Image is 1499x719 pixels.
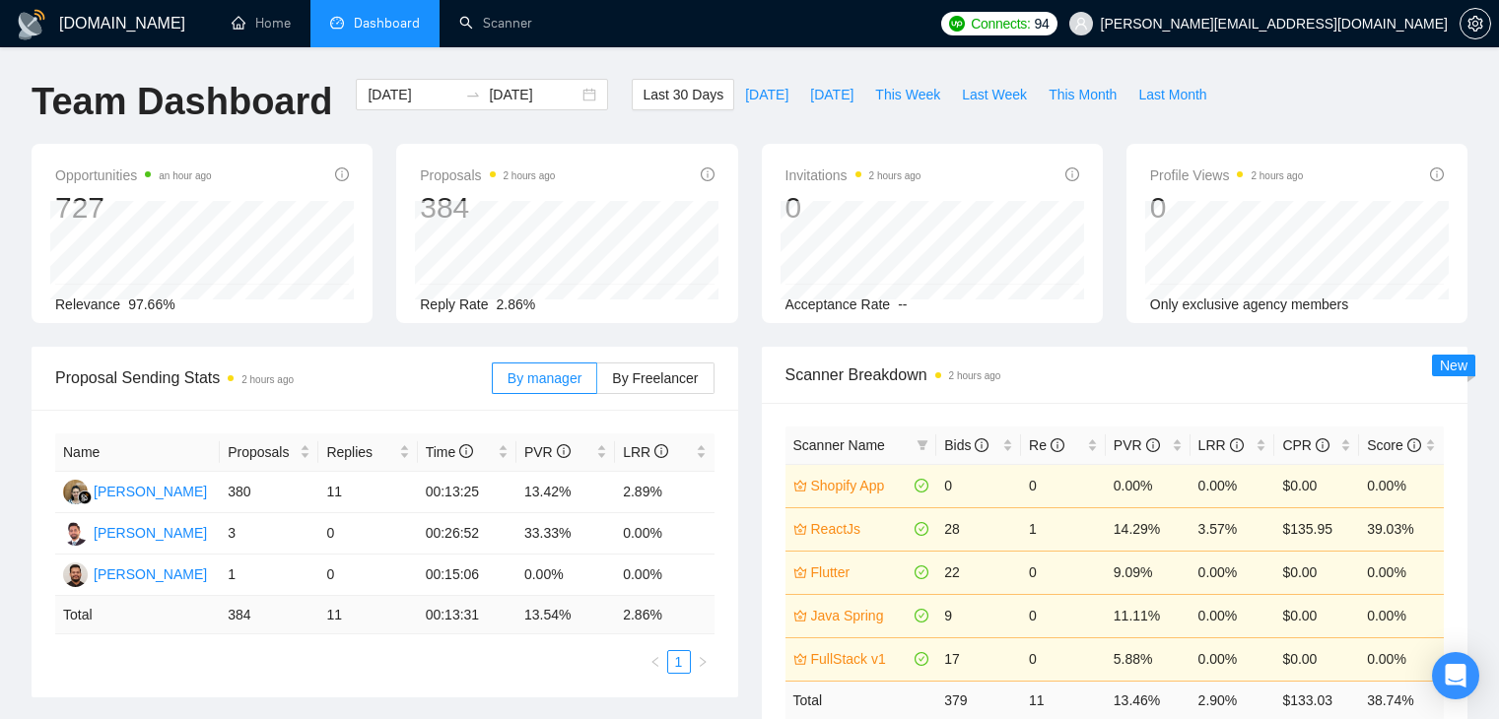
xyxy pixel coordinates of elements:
td: 1 [1021,507,1106,551]
td: 11 [1021,681,1106,719]
span: Profile Views [1150,163,1304,187]
span: info-circle [459,444,473,458]
td: 2.86 % [615,596,714,634]
td: $0.00 [1274,551,1359,594]
a: FullStack v1 [811,648,912,670]
a: AA[PERSON_NAME] [63,565,207,581]
td: 38.74 % [1359,681,1444,719]
button: Last Month [1127,79,1217,110]
td: 0.00% [516,555,615,596]
time: 2 hours ago [869,170,921,181]
td: 0.00% [1191,594,1275,637]
a: homeHome [232,15,291,32]
span: info-circle [701,167,715,181]
td: 00:26:52 [418,513,516,555]
span: Dashboard [354,15,420,32]
span: Connects: [971,13,1030,34]
li: 1 [667,650,691,674]
td: 13.46 % [1106,681,1191,719]
span: -- [898,296,907,312]
td: 0.00% [1191,551,1275,594]
span: Reply Rate [420,296,488,312]
td: 0.00% [1359,464,1444,507]
td: $0.00 [1274,594,1359,637]
th: Name [55,433,220,472]
span: Proposals [228,441,296,463]
td: 0.00% [1191,637,1275,681]
span: right [697,656,709,668]
time: an hour ago [159,170,211,181]
span: info-circle [1146,438,1160,452]
td: 1 [220,555,318,596]
span: [DATE] [810,84,853,105]
span: PVR [524,444,571,460]
li: Next Page [691,650,715,674]
span: Bids [944,437,988,453]
button: left [644,650,667,674]
img: FM [63,521,88,546]
td: 11 [318,596,417,634]
span: info-circle [654,444,668,458]
td: 2.89% [615,472,714,513]
span: New [1440,358,1467,373]
span: check-circle [915,522,928,536]
time: 2 hours ago [949,370,1001,381]
span: check-circle [915,565,928,579]
span: 94 [1035,13,1050,34]
td: 0 [318,555,417,596]
img: logo [16,9,47,40]
div: 384 [420,189,555,227]
span: info-circle [1316,438,1329,452]
span: Time [426,444,473,460]
span: to [465,87,481,102]
a: searchScanner [459,15,532,32]
button: Last Week [951,79,1038,110]
span: CPR [1282,437,1329,453]
div: [PERSON_NAME] [94,481,207,502]
span: Scanner Name [793,437,885,453]
span: Scanner Breakdown [785,362,1445,387]
span: Re [1029,437,1064,453]
span: crown [793,565,807,579]
div: 0 [785,189,921,227]
span: PVR [1114,437,1160,453]
td: 3 [220,513,318,555]
span: check-circle [915,609,928,622]
span: Opportunities [55,163,212,187]
span: Only exclusive agency members [1150,296,1349,312]
img: AA [63,562,88,587]
span: info-circle [1051,438,1064,452]
span: 97.66% [128,296,174,312]
span: info-circle [1230,438,1244,452]
span: info-circle [557,444,571,458]
th: Proposals [220,433,318,472]
time: 2 hours ago [504,170,556,181]
div: 0 [1150,189,1304,227]
img: upwork-logo.png [949,16,965,32]
td: 0 [1021,637,1106,681]
span: Replies [326,441,394,463]
td: 22 [936,551,1021,594]
td: 11.11% [1106,594,1191,637]
img: gigradar-bm.png [78,490,92,504]
td: Total [55,596,220,634]
td: 0 [936,464,1021,507]
span: LRR [1198,437,1244,453]
a: ES[PERSON_NAME] [63,483,207,498]
td: 384 [220,596,318,634]
td: 0 [1021,464,1106,507]
th: Replies [318,433,417,472]
a: Flutter [811,561,912,583]
td: 5.88% [1106,637,1191,681]
span: info-circle [335,167,349,181]
button: Last 30 Days [632,79,734,110]
input: End date [489,84,579,105]
img: ES [63,480,88,504]
td: 0.00% [1359,551,1444,594]
td: 9 [936,594,1021,637]
span: user [1074,17,1088,31]
td: 0.00% [1359,637,1444,681]
a: FM[PERSON_NAME] [63,524,207,540]
time: 2 hours ago [241,374,294,385]
td: 13.54 % [516,596,615,634]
